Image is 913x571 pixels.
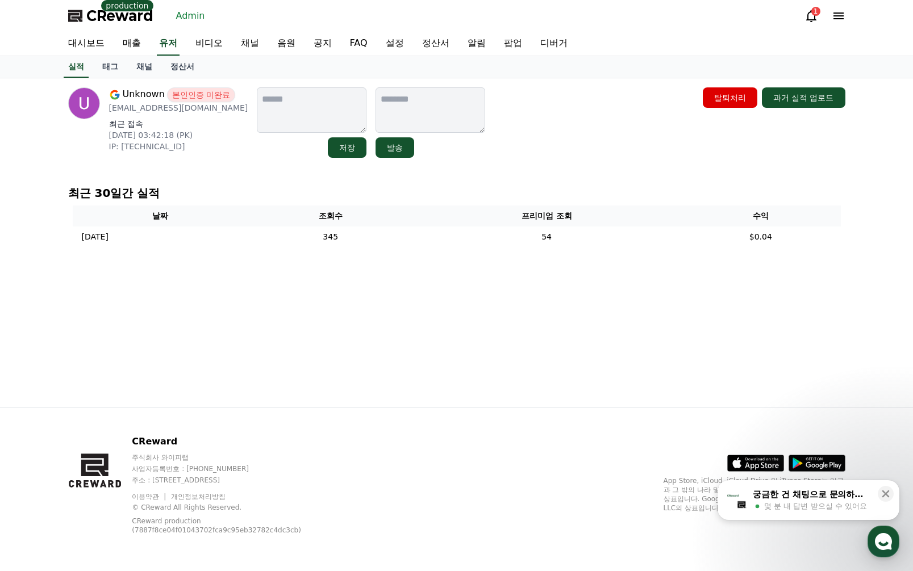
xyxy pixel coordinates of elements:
a: 공지 [305,32,341,56]
a: 알림 [458,32,495,56]
div: 1 [811,7,820,16]
th: 프리미엄 조회 [412,205,681,226]
a: 정산서 [161,56,203,78]
a: 대시보드 [59,32,114,56]
a: 실적 [64,56,89,78]
a: 음원 [268,32,305,56]
span: CReward [86,7,153,25]
a: 이용약관 [132,493,168,501]
p: IP: [TECHNICAL_ID] [109,141,248,152]
th: 날짜 [73,205,249,226]
a: 비디오 [186,32,232,56]
a: 1 [804,9,818,23]
p: App Store, iCloud, iCloud Drive 및 iTunes Store는 미국과 그 밖의 나라 및 지역에서 등록된 Apple Inc.의 서비스 상표입니다. Goo... [664,476,845,513]
p: 주소 : [STREET_ADDRESS] [132,476,331,485]
a: 유저 [157,32,180,56]
th: 조회수 [248,205,412,226]
p: CReward production (7887f8ce04f01043702fca9c95eb32782c4dc3cb) [132,517,314,535]
p: 사업자등록번호 : [PHONE_NUMBER] [132,464,331,473]
a: 개인정보처리방침 [171,493,226,501]
a: Admin [172,7,210,25]
td: $0.04 [681,226,840,247]
a: 태그 [93,56,127,78]
button: 발송 [376,137,414,158]
button: 저장 [328,137,366,158]
a: 팝업 [495,32,531,56]
a: 디버거 [531,32,577,56]
td: 54 [412,226,681,247]
span: 본인인증 미완료 [167,87,235,102]
p: 최근 30일간 실적 [68,185,845,201]
p: [DATE] [82,231,109,243]
a: CReward [68,7,153,25]
td: 345 [248,226,412,247]
a: 정산서 [413,32,458,56]
img: profile image [68,87,100,119]
button: 과거 실적 업로드 [762,87,845,108]
span: Unknown [123,87,165,102]
a: 매출 [114,32,150,56]
p: [DATE] 03:42:18 (PK) [109,129,248,141]
a: FAQ [341,32,377,56]
p: © CReward All Rights Reserved. [132,503,331,512]
button: 탈퇴처리 [703,87,757,108]
p: CReward [132,435,331,448]
a: 설정 [377,32,413,56]
p: [EMAIL_ADDRESS][DOMAIN_NAME] [109,102,248,114]
p: 최근 접속 [109,118,248,129]
a: 채널 [127,56,161,78]
th: 수익 [681,205,840,226]
p: 주식회사 와이피랩 [132,453,331,462]
a: 채널 [232,32,268,56]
